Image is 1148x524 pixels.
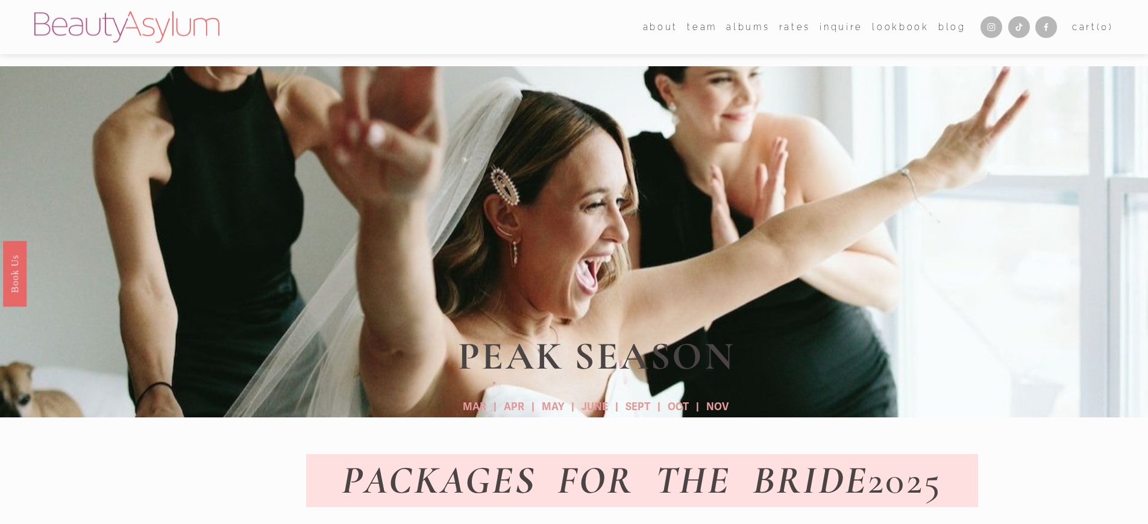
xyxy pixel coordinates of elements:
h1: 2025 [306,459,978,502]
a: 0 items in cart [1072,19,1114,35]
a: Rates [779,18,811,36]
a: albums [726,18,770,36]
a: Blog [938,18,966,36]
a: folder dropdown [687,18,717,36]
span: about [643,19,678,35]
em: PACKAGES FOR THE BRIDE [342,457,868,504]
a: TikTok [1008,16,1030,38]
span: ( ) [1097,22,1114,32]
span: 0 [1101,22,1109,32]
strong: MAR | APR | MAY | JUNE | SEPT | OCT | NOV [463,401,729,413]
a: Instagram [980,16,1002,38]
a: Inquire [820,18,863,36]
a: folder dropdown [643,18,678,36]
a: Facebook [1035,16,1057,38]
strong: PEAK SEASON [458,332,735,380]
span: team [687,19,717,35]
a: Book Us [3,241,27,307]
a: Lookbook [872,18,929,36]
img: Beauty Asylum | Bridal Hair &amp; Makeup Charlotte &amp; Atlanta [34,11,219,43]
